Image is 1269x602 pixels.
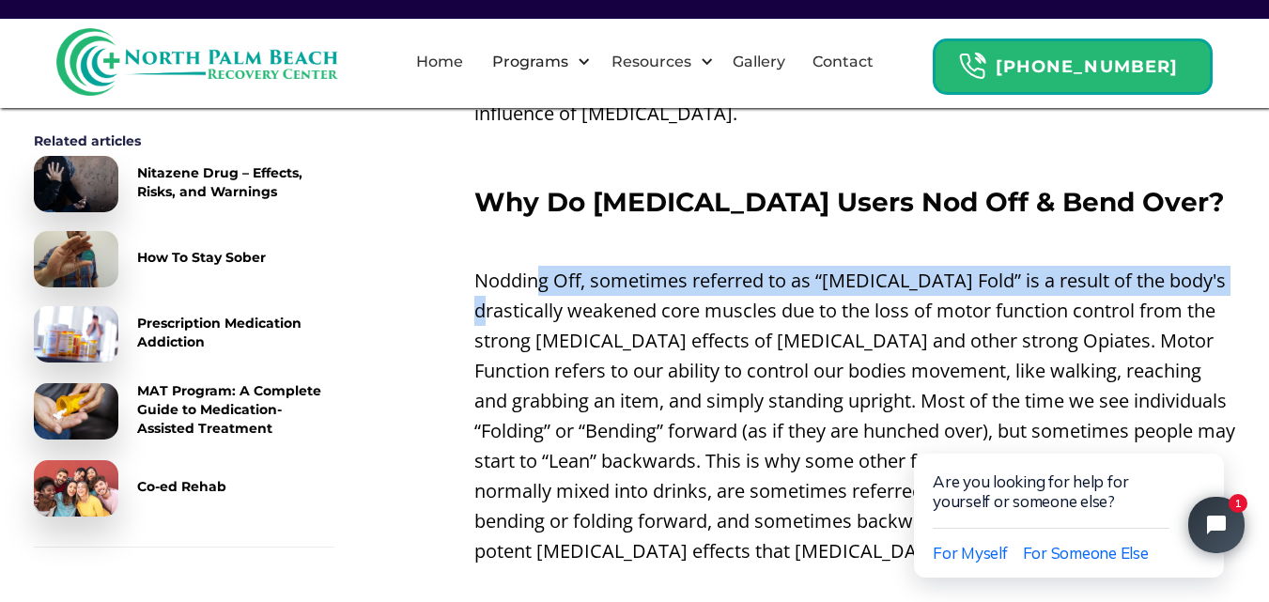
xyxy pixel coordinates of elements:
a: Gallery [721,32,797,92]
div: Programs [476,32,596,92]
div: Nitazene Drug – Effects, Risks, and Warnings [137,163,334,201]
div: Resources [607,51,696,73]
div: Related articles [34,131,334,150]
a: MAT Program: A Complete Guide to Medication-Assisted Treatment [34,381,334,441]
div: How To Stay Sober [137,248,266,267]
div: Programs [487,51,573,73]
a: Nitazene Drug – Effects, Risks, and Warnings [34,156,334,212]
img: Header Calendar Icons [958,52,986,81]
iframe: Tidio Chat [874,394,1269,602]
p: ‍ [474,138,1236,168]
a: How To Stay Sober [34,231,334,287]
p: ‍ [474,226,1236,256]
strong: [PHONE_NUMBER] [996,56,1178,77]
a: Contact [801,32,885,92]
p: Nodding Off, sometimes referred to as “[MEDICAL_DATA] Fold” is a result of the body's drastically... [474,266,1236,566]
a: Home [405,32,474,92]
div: MAT Program: A Complete Guide to Medication-Assisted Treatment [137,381,334,438]
a: Header Calendar Icons[PHONE_NUMBER] [933,29,1213,95]
strong: Why Do [MEDICAL_DATA] Users Nod Off & Bend Over? [474,186,1224,218]
div: Resources [596,32,719,92]
a: Co-ed Rehab [34,460,334,517]
div: Prescription Medication Addiction [137,314,334,351]
a: Prescription Medication Addiction [34,306,334,363]
div: Co-ed Rehab [137,477,226,496]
